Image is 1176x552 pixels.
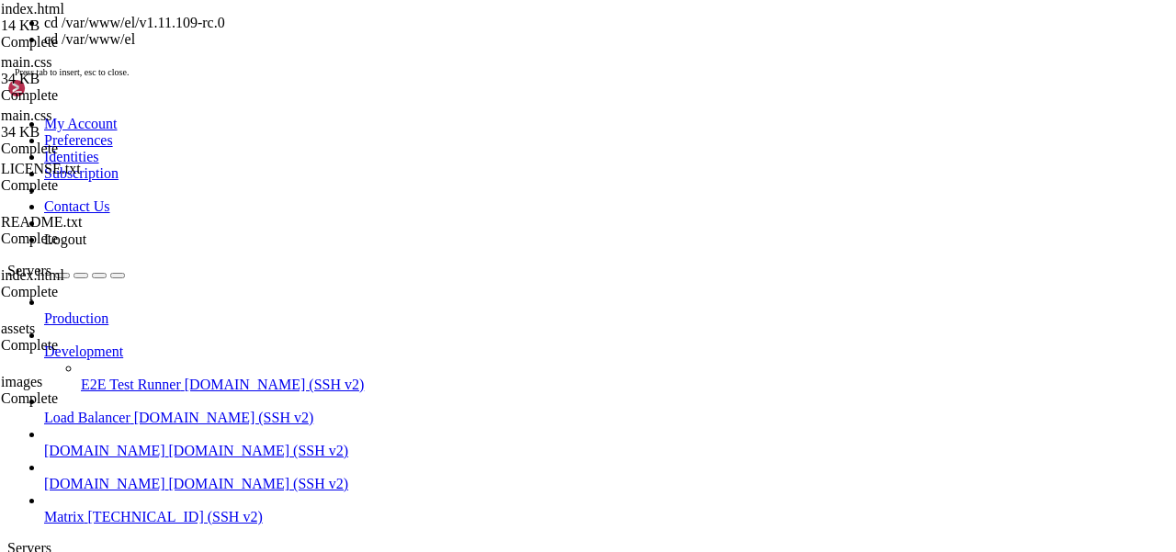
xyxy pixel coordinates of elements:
[7,101,426,116] span: Обрабатываются триггеры для libc-bin (2.35-0ubuntu3.10) …
[7,132,419,147] span: Обрабатываются триггеры для mailcap (3.70+nmu1ubuntu1) …
[1,267,64,283] span: index.html
[1,231,184,247] div: Complete
[1,284,184,300] div: Complete
[7,320,936,335] x-row: No user sessions are running outdated binaries.
[7,70,691,84] span: Настраивается пакет libmagickcore-6.q16-6-extra:amd64 (8:6.9.11.60+dfsg-1.3ubuntu0.22.04.5) …
[7,7,882,22] span: update-alternatives: используется /usr/bin/mogrify-im6.q16 для предоставления /usr/bin/mogrify-im...
[7,210,936,226] x-row: Running kernel seems to be up-to-date.
[1,214,82,230] span: README.txt
[1,124,184,141] div: 34 KB
[7,382,936,398] x-row: root@server1:/var/www/idx/images# convert bg.jpg -brightness-contrast -40x10 bg1.jpg
[1,390,184,407] div: Complete
[7,117,353,131] span: Обрабатываются триггеры для man-db (2.10.2-1) …
[7,288,936,304] x-row: No containers need to be restarted.
[1,374,42,389] span: images
[7,54,507,69] span: Настраивается пакет libpangocairo-1.0-0:amd64 (1.50.6+ds-2ubuntu1) …
[7,163,936,179] x-row: Scanning candidates...
[379,413,387,429] div: (48, 26)
[1,177,184,194] div: Complete
[7,398,936,413] x-row: root@server1:/var/www/idx/images# convert bg1.jpg -brightness-contrast -40x0 bg2.jpg
[1,71,184,87] div: 34 KB
[1,107,184,141] span: main.css
[1,161,81,176] span: LICENSE.txt
[1,87,184,104] div: Complete
[7,39,492,53] span: Настраивается пакет libpangoft2-1.0-0:amd64 (1.50.6+ds-2ubuntu1) …
[7,23,132,38] span: матическом режиме
[1,1,64,17] span: index.html
[1,141,184,157] div: Complete
[7,351,936,366] x-row: No VM guests are running outdated hypervisor (qemu) binaries on this host.
[7,257,936,273] x-row: systemctl restart coturn.service
[7,148,936,163] x-row: Scanning processes...
[1,321,35,336] span: assets
[1,337,184,354] div: Complete
[7,366,936,382] x-row: root@server1:~# cd /var/www/idx/images
[1,17,184,34] div: 14 KB
[7,242,936,257] x-row: Restarting services...
[7,413,936,429] x-row: root@server1:/var/www/idx/images# cd /var/www/el
[1,1,184,34] span: index.html
[1,34,184,51] div: Complete
[1,54,184,87] span: main.css
[7,85,529,100] span: Настраивается пакет imagemagick (8:6.9.11.60+dfsg-1.3ubuntu0.22.04.5) …
[7,179,936,195] x-row: Scanning linux images...
[1,107,52,123] span: main.css
[1,54,52,70] span: main.css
